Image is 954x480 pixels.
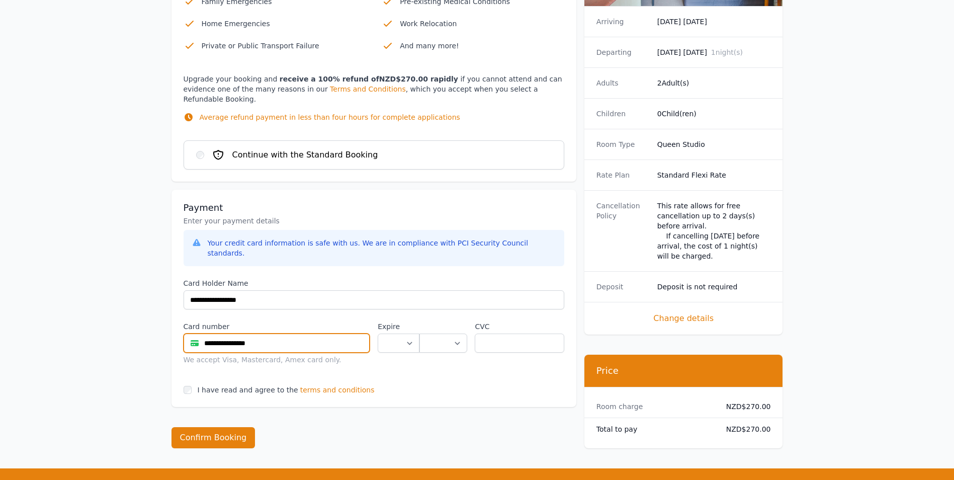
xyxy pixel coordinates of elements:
[475,322,564,332] label: CVC
[596,424,710,434] dt: Total to pay
[657,170,771,180] dd: Standard Flexi Rate
[184,216,564,226] p: Enter your payment details
[657,282,771,292] dd: Deposit is not required
[208,238,556,258] div: Your credit card information is safe with us. We are in compliance with PCI Security Council stan...
[184,74,564,132] p: Upgrade your booking and if you cannot attend and can evidence one of the many reasons in our , w...
[184,278,564,288] label: Card Holder Name
[718,424,771,434] dd: NZD$270.00
[202,18,366,30] p: Home Emergencies
[596,139,649,149] dt: Room Type
[184,322,370,332] label: Card number
[596,201,649,261] dt: Cancellation Policy
[400,40,564,52] p: And many more!
[300,385,375,395] span: terms and conditions
[198,386,298,394] label: I have read and agree to the
[657,17,771,27] dd: [DATE] [DATE]
[596,170,649,180] dt: Rate Plan
[596,17,649,27] dt: Arriving
[400,18,564,30] p: Work Relocation
[596,47,649,57] dt: Departing
[200,112,460,122] p: Average refund payment in less than four hours for complete applications
[711,48,743,56] span: 1 night(s)
[330,85,406,93] a: Terms and Conditions
[657,201,771,261] div: This rate allows for free cancellation up to 2 days(s) before arrival. If cancelling [DATE] befor...
[657,139,771,149] dd: Queen Studio
[596,312,771,325] span: Change details
[657,78,771,88] dd: 2 Adult(s)
[657,47,771,57] dd: [DATE] [DATE]
[596,78,649,88] dt: Adults
[184,202,564,214] h3: Payment
[202,40,366,52] p: Private or Public Transport Failure
[718,402,771,412] dd: NZD$270.00
[657,109,771,119] dd: 0 Child(ren)
[378,322,419,332] label: Expire
[232,149,378,161] span: Continue with the Standard Booking
[171,427,255,448] button: Confirm Booking
[596,402,710,412] dt: Room charge
[419,322,467,332] label: .
[280,75,458,83] strong: receive a 100% refund of NZD$270.00 rapidly
[596,365,771,377] h3: Price
[184,355,370,365] div: We accept Visa, Mastercard, Amex card only.
[596,109,649,119] dt: Children
[596,282,649,292] dt: Deposit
